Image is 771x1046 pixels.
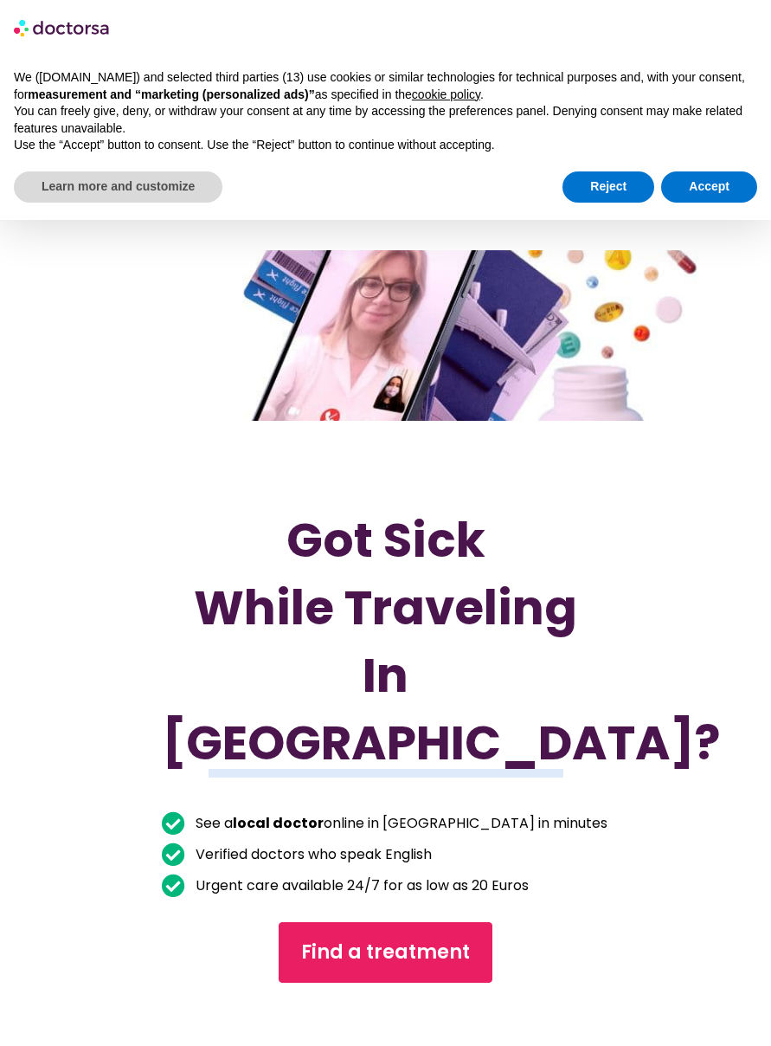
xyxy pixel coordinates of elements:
[661,171,757,203] button: Accept
[14,171,222,203] button: Learn more and customize
[191,874,529,898] span: Urgent care available 24/7 for as low as 20 Euros
[14,14,111,42] img: logo
[14,137,757,154] p: Use the “Accept” button to consent. Use the “Reject” button to continue without accepting.
[28,87,314,101] strong: measurement and “marketing (personalized ads)”
[562,171,654,203] button: Reject
[412,87,480,101] a: cookie policy
[162,507,609,777] h1: Got Sick While Traveling In [GEOGRAPHIC_DATA]?
[191,811,607,836] span: See a online in [GEOGRAPHIC_DATA] in minutes
[279,922,492,983] a: Find a treatment
[233,813,324,833] b: local doctor
[301,939,470,966] span: Find a treatment
[14,103,757,137] p: You can freely give, deny, or withdraw your consent at any time by accessing the preferences pane...
[14,69,757,103] p: We ([DOMAIN_NAME]) and selected third parties (13) use cookies or similar technologies for techni...
[191,843,432,867] span: Verified doctors who speak English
